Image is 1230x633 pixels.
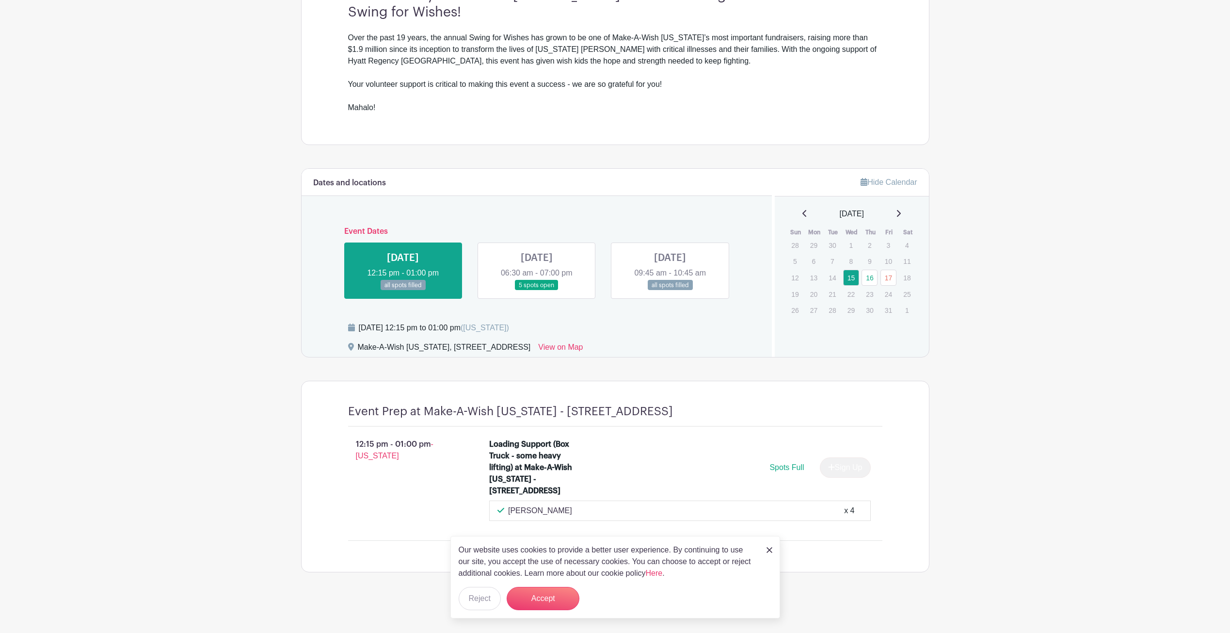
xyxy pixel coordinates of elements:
[862,238,878,253] p: 2
[862,254,878,269] p: 9
[880,287,896,302] p: 24
[824,238,840,253] p: 30
[840,208,864,220] span: [DATE]
[862,270,878,286] a: 16
[899,270,915,285] p: 18
[880,270,896,286] a: 17
[824,227,843,237] th: Tue
[786,227,805,237] th: Sun
[767,547,772,553] img: close_button-5f87c8562297e5c2d7936805f587ecaba9071eb48480494691a3f1689db116b3.svg
[824,270,840,285] p: 14
[806,238,822,253] p: 29
[787,270,803,285] p: 12
[787,238,803,253] p: 28
[806,254,822,269] p: 6
[862,303,878,318] p: 30
[787,303,803,318] p: 26
[843,287,859,302] p: 22
[843,238,859,253] p: 1
[899,303,915,318] p: 1
[459,587,501,610] button: Reject
[459,544,756,579] p: Our website uses cookies to provide a better user experience. By continuing to use our site, you ...
[843,303,859,318] p: 29
[359,322,509,334] div: [DATE] 12:15 pm to 01:00 pm
[880,254,896,269] p: 10
[787,287,803,302] p: 19
[787,254,803,269] p: 5
[861,178,917,186] a: Hide Calendar
[824,254,840,269] p: 7
[843,270,859,286] a: 15
[333,435,474,466] p: 12:15 pm - 01:00 pm
[646,569,663,577] a: Here
[805,227,824,237] th: Mon
[880,303,896,318] p: 31
[806,303,822,318] p: 27
[824,303,840,318] p: 28
[824,287,840,302] p: 21
[348,32,882,114] div: Over the past 19 years, the annual Swing for Wishes has grown to be one of Make-A-Wish [US_STATE]...
[348,405,673,419] h4: Event Prep at Make-A-Wish [US_STATE] - [STREET_ADDRESS]
[880,227,899,237] th: Fri
[461,324,509,332] span: ([US_STATE])
[899,254,915,269] p: 11
[898,227,917,237] th: Sat
[806,270,822,285] p: 13
[844,505,854,517] div: x 4
[806,287,822,302] p: 20
[769,463,804,471] span: Spots Full
[336,227,737,236] h6: Event Dates
[843,254,859,269] p: 8
[358,341,531,357] div: Make-A-Wish [US_STATE], [STREET_ADDRESS]
[507,587,579,610] button: Accept
[862,287,878,302] p: 23
[313,179,386,188] h6: Dates and locations
[861,227,880,237] th: Thu
[538,341,583,357] a: View on Map
[899,238,915,253] p: 4
[508,505,572,517] p: [PERSON_NAME]
[843,227,862,237] th: Wed
[489,438,573,497] div: Loading Support (Box Truck - some heavy lifting) at Make-A-Wish [US_STATE] - [STREET_ADDRESS]
[880,238,896,253] p: 3
[899,287,915,302] p: 25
